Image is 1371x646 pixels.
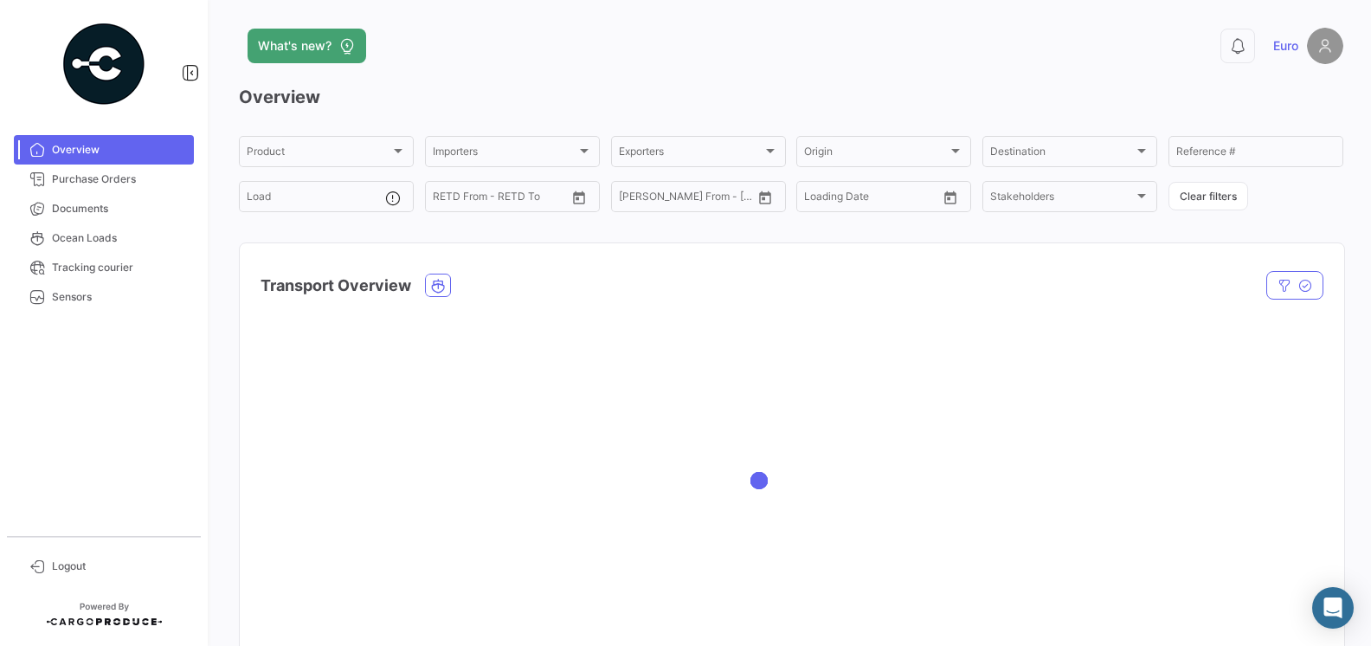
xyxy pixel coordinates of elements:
[1273,37,1298,55] span: Euro
[52,201,187,216] span: Documents
[1307,28,1343,64] img: placeholder-user.png
[14,165,194,194] a: Purchase Orders
[261,274,411,298] h4: Transport Overview
[1312,587,1354,629] div: Abrir Intercom Messenger
[752,184,778,210] button: Open calendar
[52,260,187,275] span: Tracking courier
[990,148,1134,160] span: Destination
[14,253,194,282] a: Tracking courier
[239,85,1343,109] h3: Overview
[840,193,904,205] input: To
[52,230,187,246] span: Ocean Loads
[52,142,187,158] span: Overview
[619,193,643,205] input: From
[61,21,147,107] img: powered-by.png
[52,171,187,187] span: Purchase Orders
[52,289,187,305] span: Sensors
[937,184,963,210] button: Open calendar
[426,275,450,296] button: Ocean
[248,29,366,63] button: What's new?
[655,193,718,205] input: To
[14,223,194,253] a: Ocean Loads
[433,148,576,160] span: Importers
[258,37,331,55] span: What's new?
[14,135,194,165] a: Overview
[469,193,532,205] input: To
[433,193,457,205] input: From
[1168,182,1248,210] button: Clear filters
[804,148,948,160] span: Origin
[990,193,1134,205] span: Stakeholders
[52,559,187,574] span: Logout
[14,282,194,312] a: Sensors
[804,193,828,205] input: From
[619,148,763,160] span: Exporters
[247,148,390,160] span: Product
[14,194,194,223] a: Documents
[566,184,592,210] button: Open calendar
